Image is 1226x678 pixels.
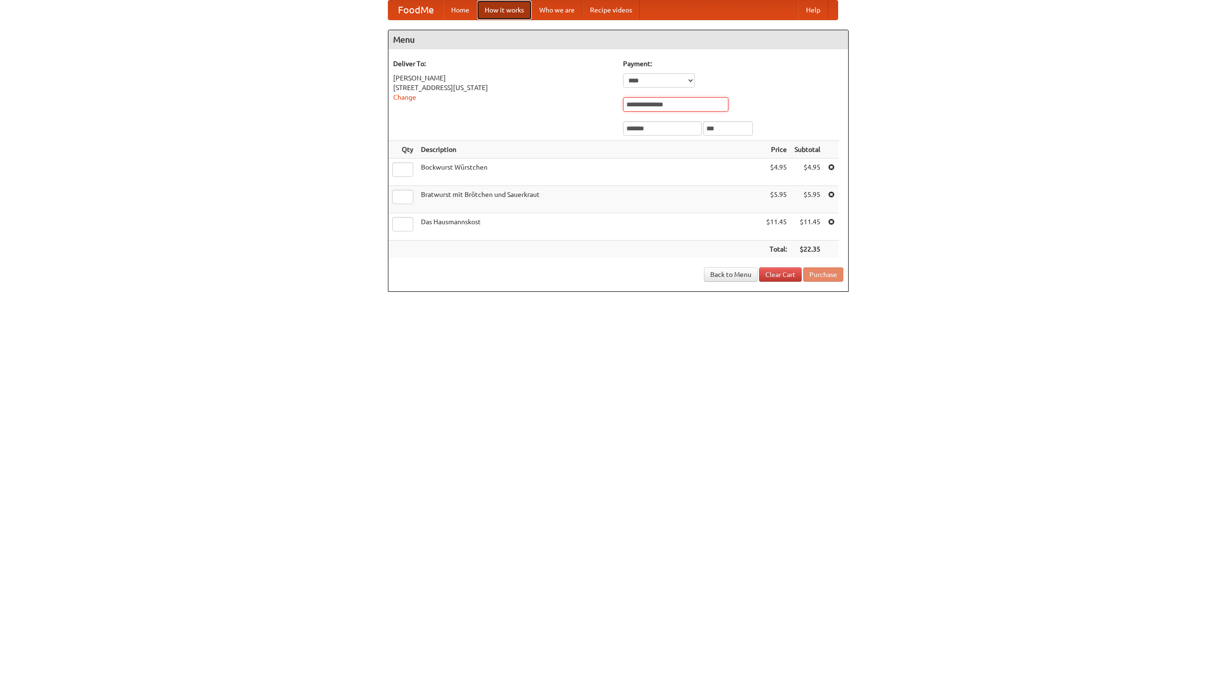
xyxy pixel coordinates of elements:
[762,213,791,241] td: $11.45
[393,73,613,83] div: [PERSON_NAME]
[762,141,791,159] th: Price
[791,241,824,258] th: $22.35
[532,0,582,20] a: Who we are
[791,186,824,213] td: $5.95
[798,0,828,20] a: Help
[582,0,640,20] a: Recipe videos
[388,30,848,49] h4: Menu
[393,83,613,92] div: [STREET_ADDRESS][US_STATE]
[791,141,824,159] th: Subtotal
[417,141,762,159] th: Description
[759,267,802,282] a: Clear Cart
[704,267,758,282] a: Back to Menu
[762,241,791,258] th: Total:
[388,141,417,159] th: Qty
[791,159,824,186] td: $4.95
[791,213,824,241] td: $11.45
[623,59,843,69] h5: Payment:
[388,0,443,20] a: FoodMe
[417,159,762,186] td: Bockwurst Würstchen
[762,186,791,213] td: $5.95
[477,0,532,20] a: How it works
[393,59,613,69] h5: Deliver To:
[417,186,762,213] td: Bratwurst mit Brötchen und Sauerkraut
[393,93,416,101] a: Change
[803,267,843,282] button: Purchase
[417,213,762,241] td: Das Hausmannskost
[443,0,477,20] a: Home
[762,159,791,186] td: $4.95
